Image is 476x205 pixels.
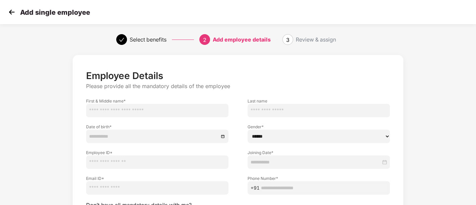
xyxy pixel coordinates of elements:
div: Add employee details [213,34,271,45]
label: Joining Date [248,150,390,155]
span: +91 [251,184,260,192]
span: 3 [286,37,289,43]
span: check [119,37,124,43]
p: Please provide all the mandatory details of the employee [86,83,390,90]
img: svg+xml;base64,PHN2ZyB4bWxucz0iaHR0cDovL3d3dy53My5vcmcvMjAwMC9zdmciIHdpZHRoPSIzMCIgaGVpZ2h0PSIzMC... [7,7,17,17]
p: Add single employee [20,8,90,16]
p: Employee Details [86,70,390,81]
div: Review & assign [296,34,336,45]
label: Employee ID [86,150,228,155]
label: Date of birth [86,124,228,130]
label: First & Middle name [86,98,228,104]
div: Select benefits [130,34,166,45]
label: Gender [248,124,390,130]
label: Email ID [86,176,228,181]
span: 2 [203,37,206,43]
label: Last name [248,98,390,104]
label: Phone Number [248,176,390,181]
